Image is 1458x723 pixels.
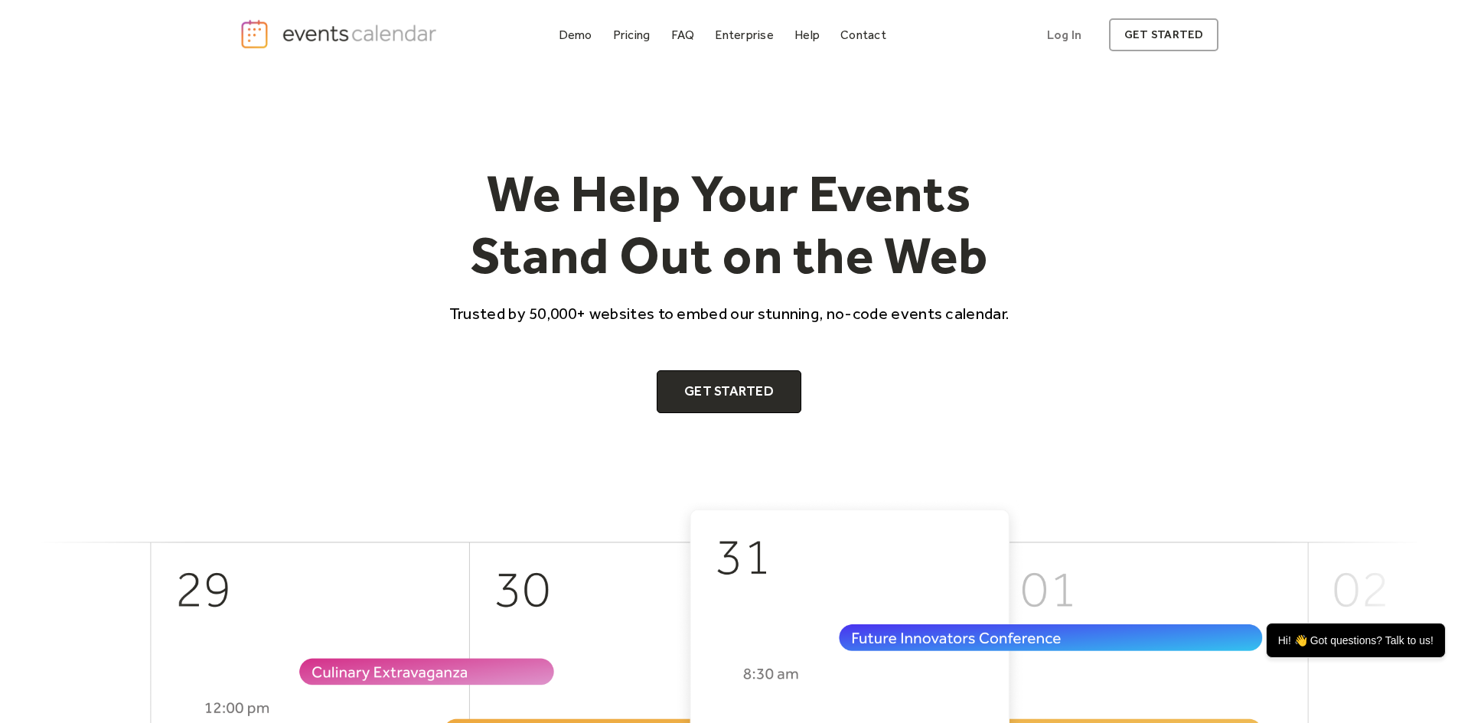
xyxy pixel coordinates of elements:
div: Demo [559,31,592,39]
a: Contact [834,24,892,45]
h1: We Help Your Events Stand Out on the Web [435,162,1023,287]
a: get started [1109,18,1218,51]
p: Trusted by 50,000+ websites to embed our stunning, no-code events calendar. [435,302,1023,324]
div: Contact [840,31,886,39]
div: Enterprise [715,31,773,39]
div: FAQ [671,31,695,39]
a: Get Started [657,370,801,413]
a: Enterprise [709,24,779,45]
div: Help [794,31,820,39]
a: Demo [553,24,599,45]
a: home [240,18,442,50]
a: Pricing [607,24,657,45]
a: Log In [1032,18,1097,51]
a: FAQ [665,24,701,45]
a: Help [788,24,826,45]
div: Pricing [613,31,651,39]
